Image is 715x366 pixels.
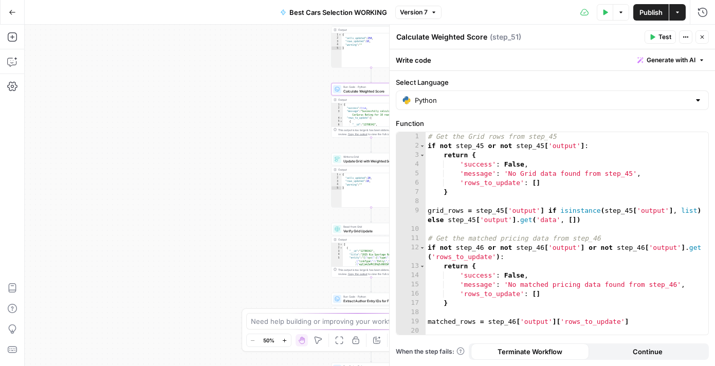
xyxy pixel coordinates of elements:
[396,289,426,299] div: 16
[340,117,343,120] span: Toggle code folding, rows 4 through 15
[396,178,426,188] div: 6
[343,85,396,89] span: Run Code · Python
[396,243,426,262] div: 12
[332,223,411,278] div: Read from GridVerify Grid UpdateStep 53Output[ { "__id":"12708342", "title":"2025 Kia Sportage Re...
[396,317,426,326] div: 19
[396,299,426,308] div: 17
[396,32,487,42] textarea: Calculate Weighted Score
[339,173,342,177] span: Toggle code folding, rows 1 through 5
[340,246,343,250] span: Toggle code folding, rows 2 through 9
[338,28,397,32] div: Output
[332,110,343,117] div: 3
[343,228,395,233] span: Verify Grid Update
[396,141,426,151] div: 2
[415,95,690,105] input: Python
[633,4,669,21] button: Publish
[396,206,426,225] div: 9
[396,262,426,271] div: 13
[419,262,425,271] span: Toggle code folding, rows 13 through 17
[332,47,342,50] div: 5
[396,225,426,234] div: 10
[332,36,342,40] div: 2
[338,268,409,276] div: This output is too large & has been abbreviated for review. to view the full content.
[396,197,426,206] div: 8
[332,187,342,190] div: 5
[396,234,426,243] div: 11
[332,43,342,47] div: 4
[332,83,411,138] div: Run Code · PythonCalculate Weighted ScoreStep 51Output{ "success":true, "message":"Successfully c...
[396,77,709,87] label: Select Language
[338,168,397,172] div: Output
[343,155,395,159] span: Write to Grid
[332,246,343,250] div: 2
[332,293,411,347] div: Run Code · PythonExtract Author Entry IDs for FilteringStep 81Output{ "success":true, "entry_ids"...
[332,106,343,110] div: 2
[647,56,695,65] span: Generate with AI
[371,208,372,223] g: Edge from step_52 to step_53
[343,225,395,229] span: Read from Grid
[343,295,396,299] span: Run Code · Python
[338,307,397,312] div: Output
[332,250,343,253] div: 3
[390,49,715,70] div: Write code
[332,33,342,37] div: 1
[332,257,343,267] div: 5
[289,7,387,17] span: Best Cars Selection WORKING
[396,347,465,356] span: When the step fails:
[639,7,663,17] span: Publish
[332,176,342,180] div: 2
[340,103,343,107] span: Toggle code folding, rows 1 through 16
[332,123,343,127] div: 6
[332,103,343,107] div: 1
[338,98,397,102] div: Output
[332,183,342,187] div: 4
[396,308,426,317] div: 18
[645,30,676,44] button: Test
[396,271,426,280] div: 14
[633,346,663,357] span: Continue
[343,88,396,94] span: Calculate Weighted Score
[371,278,372,292] g: Edge from step_53 to step_81
[348,133,368,136] span: Copy the output
[332,13,411,68] div: Output{ "cells_updated":250, "rows_updated":10, "warning":""}
[396,169,426,178] div: 5
[400,8,428,17] span: Version 7
[348,272,368,276] span: Copy the output
[332,180,342,184] div: 3
[340,120,343,123] span: Toggle code folding, rows 5 through 14
[332,243,343,247] div: 1
[338,237,397,242] div: Output
[396,326,426,336] div: 20
[498,346,562,357] span: Terminate Workflow
[589,343,707,360] button: Continue
[338,128,409,136] div: This output is too large & has been abbreviated for review. to view the full content.
[343,158,395,163] span: Update Grid with Weighted Scores
[332,153,411,208] div: Write to GridUpdate Grid with Weighted ScoresStep 52Output{ "cells_updated":20, "rows_updated":10...
[274,4,393,21] button: Best Cars Selection WORKING
[396,280,426,289] div: 15
[332,117,343,120] div: 4
[396,151,426,160] div: 3
[371,68,372,83] g: Edge from step_47 to step_51
[332,40,342,44] div: 3
[419,141,425,151] span: Toggle code folding, rows 2 through 7
[490,32,521,42] span: ( step_51 )
[633,53,709,67] button: Generate with AI
[396,188,426,197] div: 7
[396,132,426,141] div: 1
[343,298,396,303] span: Extract Author Entry IDs for Filtering
[419,243,425,252] span: Toggle code folding, rows 12 through 17
[396,118,709,129] label: Function
[396,160,426,169] div: 4
[332,253,343,257] div: 4
[340,243,343,247] span: Toggle code folding, rows 1 through 10
[395,6,442,19] button: Version 7
[339,33,342,37] span: Toggle code folding, rows 1 through 5
[263,336,274,344] span: 50%
[332,120,343,123] div: 5
[419,151,425,160] span: Toggle code folding, rows 3 through 7
[658,32,671,42] span: Test
[371,347,372,362] g: Edge from step_81 to step_54
[332,173,342,177] div: 1
[371,138,372,153] g: Edge from step_51 to step_52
